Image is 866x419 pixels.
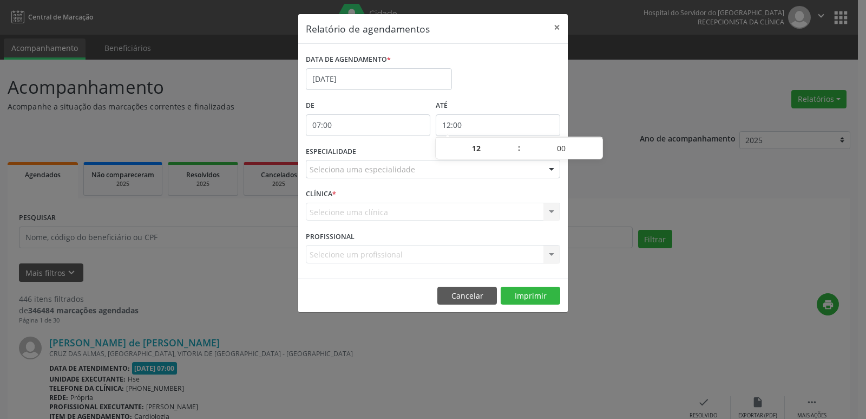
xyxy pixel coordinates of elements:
button: Close [546,14,568,41]
input: Minute [521,138,602,159]
button: Imprimir [501,287,560,305]
label: De [306,98,430,114]
label: ATÉ [436,98,560,114]
label: PROFISSIONAL [306,228,355,245]
input: Selecione uma data ou intervalo [306,68,452,90]
span: Seleciona uma especialidade [310,164,415,175]
input: Selecione o horário final [436,114,560,136]
label: CLÍNICA [306,186,336,203]
h5: Relatório de agendamentos [306,22,430,36]
span: : [517,137,521,159]
input: Hour [436,138,517,159]
button: Cancelar [437,287,497,305]
input: Selecione o horário inicial [306,114,430,136]
label: ESPECIALIDADE [306,144,356,160]
label: DATA DE AGENDAMENTO [306,51,391,68]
